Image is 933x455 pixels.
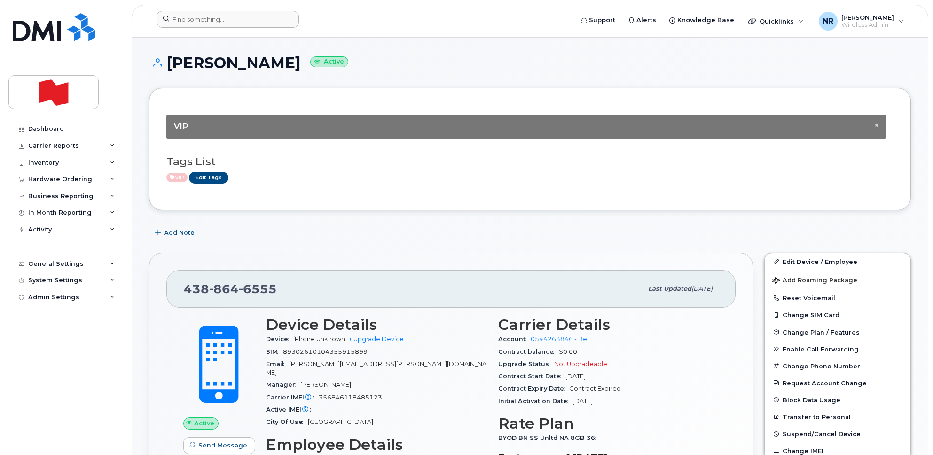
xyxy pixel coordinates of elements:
[266,394,319,401] span: Carrier IMEI
[783,328,860,335] span: Change Plan / Features
[498,415,719,432] h3: Rate Plan
[174,121,188,131] span: VIP
[308,418,373,425] span: [GEOGRAPHIC_DATA]
[239,282,277,296] span: 6555
[194,419,214,428] span: Active
[209,282,239,296] span: 864
[149,224,203,241] button: Add Note
[316,406,322,413] span: —
[283,348,368,355] span: 89302610104355915899
[875,122,878,128] button: Close
[691,285,713,292] span: [DATE]
[319,394,382,401] span: 356846118485123
[266,381,300,388] span: Manager
[565,373,586,380] span: [DATE]
[765,358,910,375] button: Change Phone Number
[498,373,565,380] span: Contract Start Date
[765,341,910,358] button: Enable Call Forwarding
[765,253,910,270] a: Edit Device / Employee
[783,431,861,438] span: Suspend/Cancel Device
[531,335,590,343] a: 0544263846 - Bell
[300,381,351,388] span: [PERSON_NAME]
[266,436,487,453] h3: Employee Details
[166,156,894,168] h3: Tags List
[554,360,607,367] span: Not Upgradeable
[765,391,910,408] button: Block Data Usage
[875,121,878,128] span: ×
[498,398,572,405] span: Initial Activation Date
[149,55,911,71] h1: [PERSON_NAME]
[648,285,691,292] span: Last updated
[559,348,577,355] span: $0.00
[765,324,910,341] button: Change Plan / Features
[266,316,487,333] h3: Device Details
[266,360,486,376] span: [PERSON_NAME][EMAIL_ADDRESS][PERSON_NAME][DOMAIN_NAME]
[293,335,345,343] span: iPhone Unknown
[772,277,857,286] span: Add Roaming Package
[498,348,559,355] span: Contract balance
[349,335,404,343] a: + Upgrade Device
[572,398,593,405] span: [DATE]
[189,172,228,184] a: Edit Tags
[765,425,910,442] button: Suspend/Cancel Device
[166,173,188,182] span: Active
[498,360,554,367] span: Upgrade Status
[498,385,569,392] span: Contract Expiry Date
[266,360,289,367] span: Email
[569,385,621,392] span: Contract Expired
[765,375,910,391] button: Request Account Change
[498,316,719,333] h3: Carrier Details
[765,270,910,289] button: Add Roaming Package
[765,306,910,323] button: Change SIM Card
[198,441,247,450] span: Send Message
[164,228,195,237] span: Add Note
[266,418,308,425] span: City Of Use
[498,434,600,441] span: BYOD BN SS Unltd NA 8GB 36
[310,56,348,67] small: Active
[765,408,910,425] button: Transfer to Personal
[783,345,859,352] span: Enable Call Forwarding
[765,289,910,306] button: Reset Voicemail
[183,437,255,454] button: Send Message
[266,335,293,343] span: Device
[184,282,277,296] span: 438
[266,406,316,413] span: Active IMEI
[266,348,283,355] span: SIM
[498,335,531,343] span: Account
